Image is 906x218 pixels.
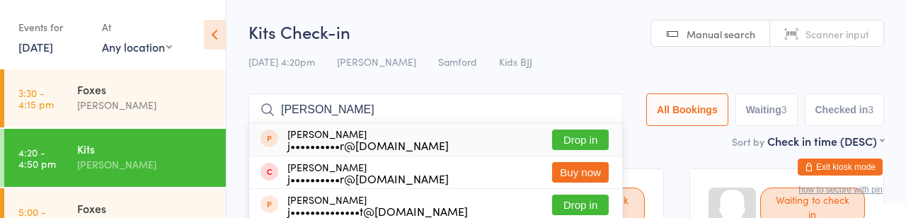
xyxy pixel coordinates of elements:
[287,139,449,151] div: j••••••••••r@[DOMAIN_NAME]
[798,185,883,195] button: how to secure with pin
[499,54,532,69] span: Kids BJJ
[552,130,609,150] button: Drop in
[18,87,54,110] time: 3:30 - 4:15 pm
[781,104,787,115] div: 3
[868,104,873,115] div: 3
[18,147,56,169] time: 4:20 - 4:50 pm
[287,173,449,184] div: j••••••••••r@[DOMAIN_NAME]
[248,20,884,43] h2: Kits Check-in
[438,54,477,69] span: Samford
[767,133,884,149] div: Check in time (DESC)
[4,69,226,127] a: 3:30 -4:15 pmFoxes[PERSON_NAME]
[798,159,883,176] button: Exit kiosk mode
[102,16,172,39] div: At
[248,93,623,126] input: Search
[102,39,172,54] div: Any location
[687,27,755,41] span: Manual search
[805,93,885,126] button: Checked in3
[287,161,449,184] div: [PERSON_NAME]
[735,93,798,126] button: Waiting3
[287,205,468,217] div: j••••••••••••••t@[DOMAIN_NAME]
[77,141,214,156] div: Kits
[287,128,449,151] div: [PERSON_NAME]
[77,81,214,97] div: Foxes
[805,27,869,41] span: Scanner input
[732,134,764,149] label: Sort by
[287,194,468,217] div: [PERSON_NAME]
[77,200,214,216] div: Foxes
[77,97,214,113] div: [PERSON_NAME]
[77,156,214,173] div: [PERSON_NAME]
[4,129,226,187] a: 4:20 -4:50 pmKits[PERSON_NAME]
[18,39,53,54] a: [DATE]
[18,16,88,39] div: Events for
[248,54,315,69] span: [DATE] 4:20pm
[646,93,728,126] button: All Bookings
[337,54,416,69] span: [PERSON_NAME]
[552,195,609,215] button: Drop in
[552,162,609,183] button: Buy now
